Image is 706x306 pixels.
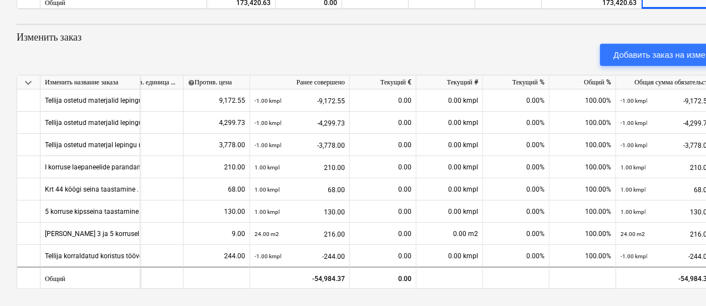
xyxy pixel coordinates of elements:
div: Общий [40,266,140,288]
div: 9.00 [188,223,245,245]
div: 244.00 [188,245,245,267]
small: 24.00 m2 [621,231,645,237]
div: Текущий # [417,76,483,89]
small: -1.00 kmpl [255,120,281,126]
div: 0.00 kmpl [417,245,483,267]
div: Изменить название заказа [40,76,140,89]
div: Общий % [550,76,616,89]
div: 0.00 [354,245,412,267]
div: Lisa krohvimine 3 ja 5 korrusel kuni 3,5 cm [45,223,175,244]
div: 0.00 [354,89,412,112]
div: 0.00 [354,112,412,134]
span: keyboard_arrow_down [22,76,35,89]
div: 4,299.73 [188,112,245,134]
span: help [188,79,195,86]
div: -4,299.73 [255,112,345,134]
div: Tellija ostetud materjal lepingu mahust. Teknos Arve-saateleht nr.: 2031472 [45,134,270,155]
div: 9,172.55 [188,89,245,112]
small: -1.00 kmpl [621,253,647,259]
div: 0.00 kmpl [417,156,483,178]
div: Против. единица измерения [117,76,184,89]
div: 0.00% [483,89,550,112]
div: 0.00% [483,178,550,200]
div: I korruse laepaneelide parandamine [45,156,152,178]
div: 100.00% [550,178,616,200]
div: Krt 44 köögi seina taastamine . [45,178,139,200]
small: -1.00 kmpl [255,98,281,104]
div: -3,778.00 [255,134,345,157]
div: 0.00% [483,223,550,245]
div: 68.00 [188,178,245,200]
div: 0.00 [354,223,412,245]
div: 3,778.00 [188,134,245,156]
small: -1.00 kmpl [621,142,647,148]
div: -244.00 [255,245,345,268]
div: 0.00% [483,245,550,267]
div: m2 [117,223,184,245]
div: -9,172.55 [255,89,345,112]
div: 68.00 [255,178,345,201]
small: 1.00 kmpl [255,187,280,193]
div: kmpl [117,200,184,223]
div: 0.00 kmpl [417,134,483,156]
div: 0.00 [350,266,417,288]
div: Текущий € [350,76,417,89]
div: Tellija ostetud materjalid lepingu mahust. Karl Bilder 638101-5v2 [45,89,259,111]
div: 0.00% [483,134,550,156]
div: 0.00 [354,156,412,178]
small: 1.00 kmpl [621,209,646,215]
div: Tellija ostetud materjalid lepingu mahust Koondarve nr. 32681-5KO [45,112,246,133]
div: 210.00 [188,156,245,178]
div: 0.00% [483,112,550,134]
div: 0.00 kmpl [417,112,483,134]
div: Против. цена [188,76,245,89]
div: 0.00 m2 [417,223,483,245]
div: kmpl [117,89,184,112]
div: 100.00% [550,200,616,223]
div: -54,984.37 [250,266,350,288]
div: 0.00 kmpl [417,178,483,200]
div: 210.00 [255,156,345,179]
div: 100.00% [550,112,616,134]
div: 100.00% [550,245,616,267]
small: 1.00 kmpl [255,209,280,215]
div: kmpl [117,112,184,134]
small: -1.00 kmpl [621,120,647,126]
div: 0.00% [483,156,550,178]
small: 24.00 m2 [255,231,279,237]
div: 0.00 [354,134,412,156]
div: 5 korruse kipsseina taastamine aukute täitmine . [45,200,191,222]
small: -1.00 kmpl [621,98,647,104]
small: 1.00 kmpl [255,164,280,170]
div: Tellija korraldatud koristus töövõtja tegemata töö ulatuses aprill [45,245,237,267]
div: 0.00 kmpl [417,89,483,112]
div: 130.00 [188,200,245,223]
div: 0.00% [483,200,550,223]
div: 100.00% [550,156,616,178]
div: 216.00 [255,223,345,245]
div: 0.00 [354,178,412,200]
div: 130.00 [255,200,345,223]
small: 1.00 kmpl [621,187,646,193]
div: Текущий % [483,76,550,89]
div: 100.00% [550,89,616,112]
div: kmpl [117,178,184,200]
div: Ранее совершено [250,76,350,89]
small: 1.00 kmpl [621,164,646,170]
small: -1.00 kmpl [255,142,281,148]
div: 0.00 kmpl [417,200,483,223]
div: 0.00 [354,200,412,223]
div: kmpl [117,245,184,267]
div: kmpl [117,156,184,178]
div: 100.00% [550,134,616,156]
div: 100.00% [550,223,616,245]
div: kmpl [117,134,184,156]
small: -1.00 kmpl [255,253,281,259]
